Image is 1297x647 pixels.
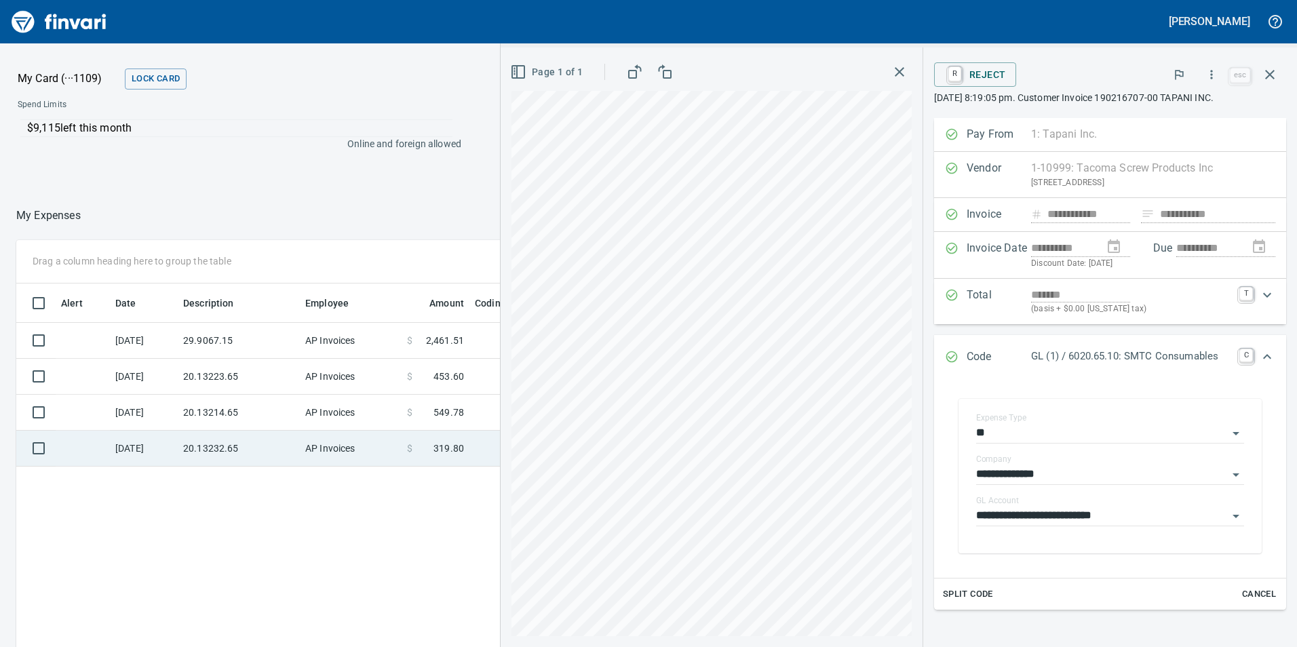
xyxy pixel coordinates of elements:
label: Company [976,455,1011,463]
span: Split Code [943,587,993,602]
button: Page 1 of 1 [507,60,588,85]
label: GL Account [976,496,1019,505]
p: Code [967,349,1031,366]
button: [PERSON_NAME] [1165,11,1254,32]
span: Coding [475,295,524,311]
a: T [1239,287,1253,300]
button: RReject [934,62,1016,87]
span: $ [407,334,412,347]
span: 453.60 [433,370,464,383]
td: 20.13232.65 [178,431,300,467]
p: Total [967,287,1031,316]
span: 549.78 [433,406,464,419]
p: Drag a column heading here to group the table [33,254,231,268]
span: Alert [61,295,83,311]
span: Description [183,295,234,311]
nav: breadcrumb [16,208,81,224]
button: Open [1226,507,1245,526]
span: $ [407,442,412,455]
p: $9,115 left this month [27,120,452,136]
button: More [1197,60,1226,90]
button: Lock Card [125,68,187,90]
button: Split Code [940,584,996,605]
a: R [948,66,961,81]
div: Expand [934,380,1286,610]
span: Close invoice [1226,58,1286,91]
span: $ [407,406,412,419]
span: 319.80 [433,442,464,455]
td: AP Invoices [300,395,402,431]
span: Alert [61,295,100,311]
td: [DATE] [110,323,178,359]
a: esc [1230,68,1250,83]
span: Amount [412,295,464,311]
td: [DATE] [110,395,178,431]
a: C [1239,349,1253,362]
p: (basis + $0.00 [US_STATE] tax) [1031,302,1231,316]
h5: [PERSON_NAME] [1169,14,1250,28]
span: Date [115,295,136,311]
td: 20.13223.65 [178,359,300,395]
span: Employee [305,295,349,311]
button: Flag [1164,60,1194,90]
td: AP Invoices [300,359,402,395]
button: Cancel [1237,584,1281,605]
span: $ [407,370,412,383]
p: [DATE] 8:19:05 pm. Customer Invoice 190216707-00 TAPANI INC. [934,91,1286,104]
label: Expense Type [976,414,1026,422]
td: 29.9067.15 [178,323,300,359]
span: Reject [945,63,1005,86]
p: GL (1) / 6020.65.10: SMTC Consumables [1031,349,1231,364]
td: [DATE] [110,431,178,467]
td: AP Invoices [300,431,402,467]
span: Spend Limits [18,98,263,112]
span: Date [115,295,154,311]
div: Expand [934,335,1286,380]
td: 20.13214.65 [178,395,300,431]
p: My Card (···1109) [18,71,119,87]
span: Coding [475,295,506,311]
span: Employee [305,295,366,311]
button: Open [1226,465,1245,484]
img: Finvari [8,5,110,38]
span: Page 1 of 1 [513,64,583,81]
span: Lock Card [132,71,180,87]
td: [DATE] [110,359,178,395]
div: Expand [934,279,1286,324]
p: My Expenses [16,208,81,224]
span: Cancel [1241,587,1277,602]
span: Amount [429,295,464,311]
span: Description [183,295,252,311]
span: 2,461.51 [426,334,464,347]
td: AP Invoices [300,323,402,359]
p: Online and foreign allowed [7,137,461,151]
button: Open [1226,424,1245,443]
